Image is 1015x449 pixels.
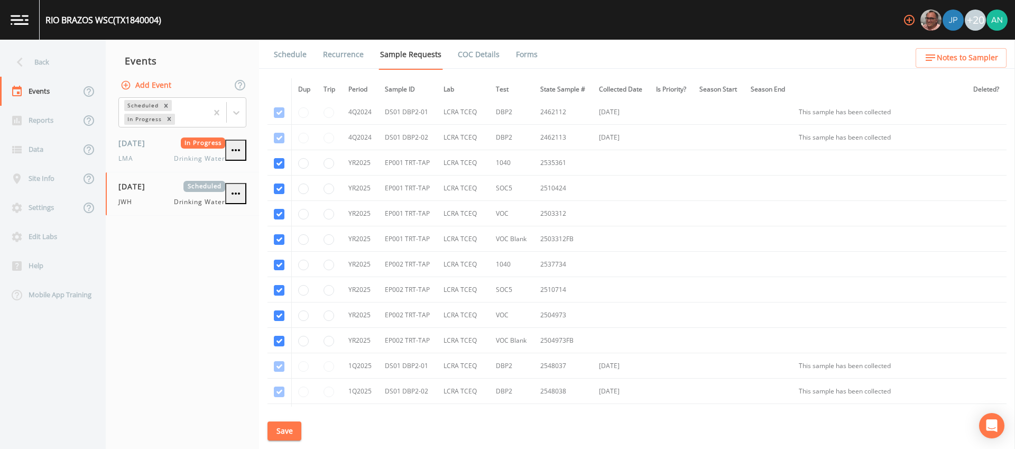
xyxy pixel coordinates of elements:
[986,10,1008,31] img: c76c074581486bce1c0cbc9e29643337
[106,172,259,216] a: [DATE]ScheduledJWHDrinking Water
[593,379,650,404] td: [DATE]
[693,78,744,101] th: Season Start
[534,277,593,303] td: 2510714
[650,78,694,101] th: Is Priority?
[534,99,593,125] td: 2462112
[160,100,172,111] div: Remove Scheduled
[916,48,1007,68] button: Notes to Sampler
[342,404,379,429] td: 2Q2025
[593,404,650,429] td: [DATE]
[45,14,161,26] div: RIO BRAZOS WSC (TX1840004)
[174,154,225,163] span: Drinking Water
[593,125,650,150] td: [DATE]
[437,404,490,429] td: LCRA TCEQ
[490,201,534,226] td: VOC
[490,176,534,201] td: SOC5
[379,277,437,303] td: EP002 TRT-TAP
[534,226,593,252] td: 2503312FB
[379,303,437,328] td: EP002 TRT-TAP
[342,379,379,404] td: 1Q2025
[456,40,501,69] a: COC Details
[490,125,534,150] td: DBP2
[342,252,379,277] td: YR2025
[593,353,650,379] td: [DATE]
[342,125,379,150] td: 4Q2024
[379,353,437,379] td: DS01 DBP2-01
[11,15,29,25] img: logo
[534,353,593,379] td: 2548037
[792,404,967,429] td: This sample has been collected
[106,48,259,74] div: Events
[174,197,225,207] span: Drinking Water
[379,252,437,277] td: EP002 TRT-TAP
[379,40,443,70] a: Sample Requests
[490,277,534,303] td: SOC5
[321,40,365,69] a: Recurrence
[437,201,490,226] td: LCRA TCEQ
[942,10,964,31] div: Joshua gere Paul
[437,78,490,101] th: Lab
[379,125,437,150] td: DS01 DBP2-02
[534,78,593,101] th: State Sample #
[937,51,998,65] span: Notes to Sampler
[943,10,964,31] img: 41241ef155101aa6d92a04480b0d0000
[379,201,437,226] td: EP001 TRT-TAP
[965,10,986,31] div: +20
[272,40,308,69] a: Schedule
[379,150,437,176] td: EP001 TRT-TAP
[342,277,379,303] td: YR2025
[792,125,967,150] td: This sample has been collected
[437,125,490,150] td: LCRA TCEQ
[534,252,593,277] td: 2537734
[437,353,490,379] td: LCRA TCEQ
[534,328,593,353] td: 2504973FB
[920,10,942,31] img: e2d790fa78825a4bb76dcb6ab311d44c
[534,201,593,226] td: 2503312
[534,176,593,201] td: 2510424
[490,379,534,404] td: DBP2
[920,10,942,31] div: Mike Franklin
[792,99,967,125] td: This sample has been collected
[379,404,437,429] td: DS01 DBP2-01
[437,99,490,125] td: LCRA TCEQ
[437,303,490,328] td: LCRA TCEQ
[342,353,379,379] td: 1Q2025
[490,303,534,328] td: VOC
[379,78,437,101] th: Sample ID
[744,78,792,101] th: Season End
[118,197,139,207] span: JWH
[490,252,534,277] td: 1040
[437,328,490,353] td: LCRA TCEQ
[792,353,967,379] td: This sample has been collected
[317,78,342,101] th: Trip
[124,100,160,111] div: Scheduled
[124,114,163,125] div: In Progress
[534,379,593,404] td: 2548038
[118,138,153,149] span: [DATE]
[490,150,534,176] td: 1040
[437,379,490,404] td: LCRA TCEQ
[163,114,175,125] div: Remove In Progress
[967,78,1007,101] th: Deleted?
[181,138,226,149] span: In Progress
[514,40,539,69] a: Forms
[490,78,534,101] th: Test
[437,150,490,176] td: LCRA TCEQ
[342,303,379,328] td: YR2025
[342,328,379,353] td: YR2025
[490,328,534,353] td: VOC Blank
[593,78,650,101] th: Collected Date
[437,226,490,252] td: LCRA TCEQ
[534,150,593,176] td: 2535361
[593,99,650,125] td: [DATE]
[379,226,437,252] td: EP001 TRT-TAP
[106,129,259,172] a: [DATE]In ProgressLMADrinking Water
[118,154,140,163] span: LMA
[267,421,301,441] button: Save
[379,176,437,201] td: EP001 TRT-TAP
[342,99,379,125] td: 4Q2024
[342,201,379,226] td: YR2025
[342,176,379,201] td: YR2025
[437,277,490,303] td: LCRA TCEQ
[490,99,534,125] td: DBP2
